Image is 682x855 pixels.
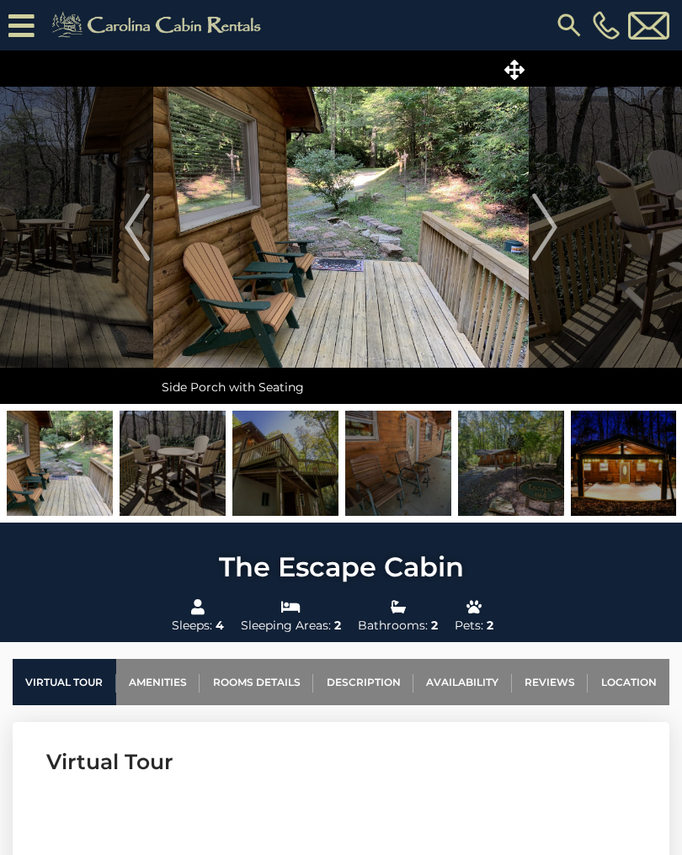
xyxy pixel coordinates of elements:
img: 163273047 [120,411,226,516]
button: Previous [121,50,153,404]
a: Amenities [116,659,200,705]
img: 163273048 [571,411,677,516]
div: Side Porch with Seating [153,370,529,404]
img: search-regular.svg [554,10,584,40]
a: Virtual Tour [13,659,116,705]
img: 163273037 [7,411,113,516]
img: arrow [532,194,557,261]
img: 163273024 [458,411,564,516]
img: 163273017 [345,411,451,516]
img: arrow [125,194,150,261]
img: Khaki-logo.png [43,8,275,42]
a: Availability [413,659,512,705]
a: Location [588,659,669,705]
img: 163273036 [232,411,338,516]
button: Next [529,50,561,404]
a: [PHONE_NUMBER] [589,11,624,40]
h3: Virtual Tour [46,747,636,777]
a: Description [313,659,413,705]
a: Rooms Details [200,659,313,705]
a: Reviews [512,659,589,705]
